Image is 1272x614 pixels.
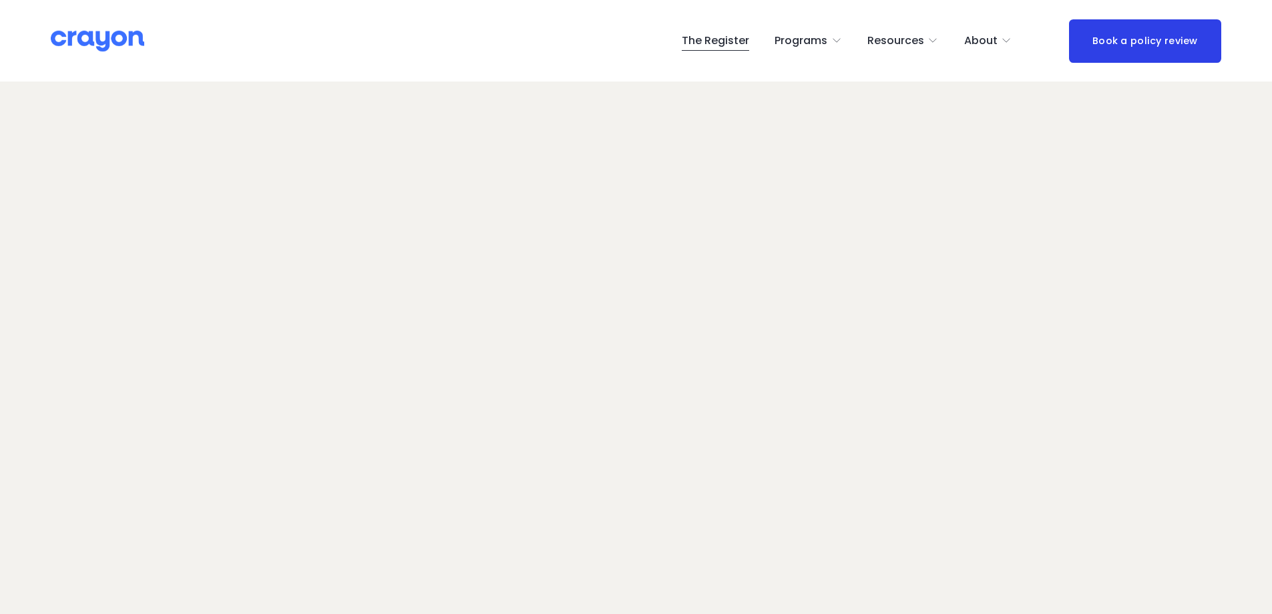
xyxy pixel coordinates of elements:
img: Crayon [51,29,144,53]
a: folder dropdown [867,30,939,51]
a: folder dropdown [775,30,842,51]
a: The Register [682,30,749,51]
span: Resources [867,31,924,51]
a: Book a policy review [1069,19,1221,63]
span: Programs [775,31,827,51]
span: About [964,31,998,51]
a: folder dropdown [964,30,1012,51]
